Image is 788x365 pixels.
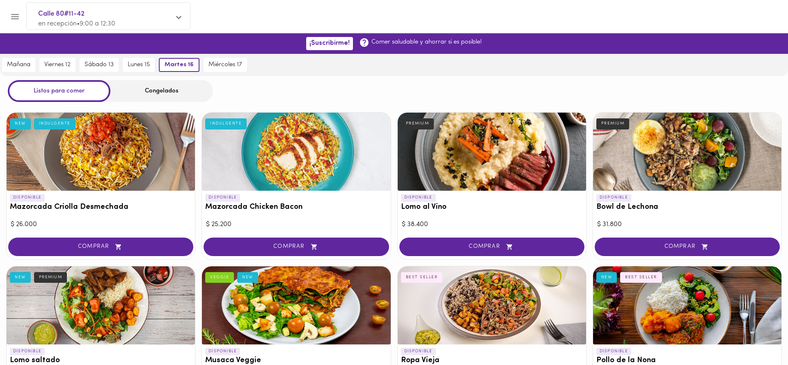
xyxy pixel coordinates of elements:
[596,348,631,355] p: DISPONIBLE
[401,203,583,212] h3: Lomo al Vino
[593,113,781,191] div: Bowl de Lechona
[44,61,71,69] span: viernes 12
[38,9,170,19] span: Calle 80#11-42
[401,348,436,355] p: DISPONIBLE
[10,348,45,355] p: DISPONIBLE
[165,61,194,69] span: martes 16
[110,80,213,102] div: Congelados
[309,39,350,47] span: ¡Suscribirme!
[38,21,115,27] span: en recepción • 9:00 a 12:30
[402,220,582,229] div: $ 38.400
[596,272,617,283] div: NEW
[596,118,630,129] div: PREMIUM
[205,194,240,201] p: DISPONIBLE
[5,7,25,27] button: Menu
[208,61,242,69] span: miércoles 17
[123,58,155,72] button: lunes 15
[204,58,247,72] button: miércoles 17
[8,80,110,102] div: Listos para comer
[596,356,778,365] h3: Pollo de la Nona
[306,37,353,50] button: ¡Suscribirme!
[10,356,192,365] h3: Lomo saltado
[205,118,247,129] div: INDULGENTE
[202,113,390,191] div: Mazorcada Chicken Bacon
[595,238,780,256] button: COMPRAR
[10,194,45,201] p: DISPONIBLE
[7,61,30,69] span: mañana
[371,38,482,46] p: Comer saludable y ahorrar si es posible!
[205,356,387,365] h3: Musaca Veggie
[11,220,191,229] div: $ 26.000
[7,113,195,191] div: Mazorcada Criolla Desmechada
[605,243,770,250] span: COMPRAR
[18,243,183,250] span: COMPRAR
[205,203,387,212] h3: Mazorcada Chicken Bacon
[34,118,76,129] div: INDULGENTE
[401,272,443,283] div: BEST SELLER
[7,266,195,344] div: Lomo saltado
[399,238,584,256] button: COMPRAR
[10,118,31,129] div: NEW
[10,272,31,283] div: NEW
[620,272,662,283] div: BEST SELLER
[159,58,199,72] button: martes 16
[205,272,234,283] div: VEGGIE
[596,194,631,201] p: DISPONIBLE
[206,220,386,229] div: $ 25.200
[8,238,193,256] button: COMPRAR
[205,348,240,355] p: DISPONIBLE
[202,266,390,344] div: Musaca Veggie
[85,61,114,69] span: sábado 13
[740,317,780,357] iframe: Messagebird Livechat Widget
[39,58,76,72] button: viernes 12
[597,220,777,229] div: $ 31.800
[2,58,35,72] button: mañana
[401,118,434,129] div: PREMIUM
[204,238,389,256] button: COMPRAR
[80,58,119,72] button: sábado 13
[596,203,778,212] h3: Bowl de Lechona
[401,194,436,201] p: DISPONIBLE
[401,356,583,365] h3: Ropa Vieja
[128,61,150,69] span: lunes 15
[34,272,67,283] div: PREMIUM
[237,272,258,283] div: NEW
[214,243,378,250] span: COMPRAR
[398,266,586,344] div: Ropa Vieja
[410,243,574,250] span: COMPRAR
[398,113,586,191] div: Lomo al Vino
[593,266,781,344] div: Pollo de la Nona
[10,203,192,212] h3: Mazorcada Criolla Desmechada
